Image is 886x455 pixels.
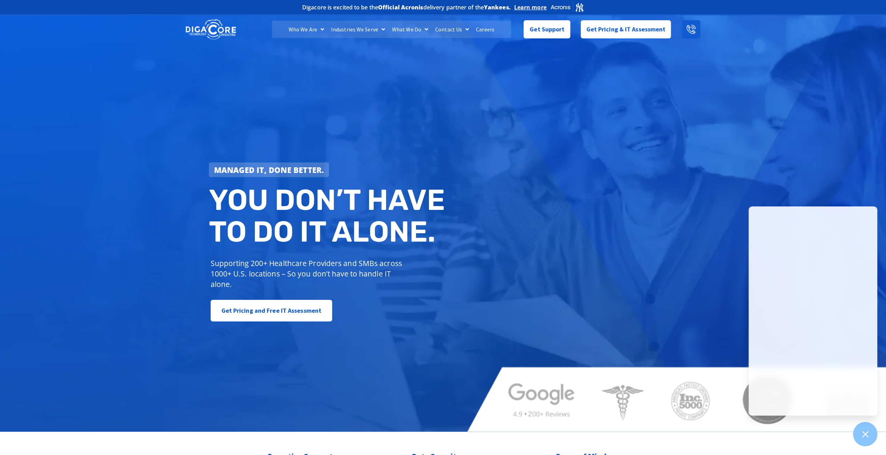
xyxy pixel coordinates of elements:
[209,184,448,248] h2: You don’t have to do IT alone.
[530,22,564,36] span: Get Support
[211,300,332,321] a: Get Pricing and Free IT Assessment
[550,2,584,12] img: Acronis
[285,21,328,38] a: Who We Are
[472,21,498,38] a: Careers
[484,3,511,11] b: Yankees.
[524,20,570,38] a: Get Support
[186,18,236,40] img: DigaCore Technology Consulting
[328,21,389,38] a: Industries We Serve
[389,21,432,38] a: What We Do
[272,21,511,38] nav: Menu
[302,5,511,10] h2: Digacore is excited to be the delivery partner of the
[211,258,405,289] p: Supporting 200+ Healthcare Providers and SMBs across 1000+ U.S. locations – So you don’t have to ...
[221,304,321,318] span: Get Pricing and Free IT Assessment
[214,165,324,175] strong: Managed IT, done better.
[748,206,877,416] iframe: Chatgenie Messenger
[581,20,671,38] a: Get Pricing & IT Assessment
[378,3,423,11] b: Official Acronis
[514,4,547,11] a: Learn more
[209,162,329,177] a: Managed IT, done better.
[586,22,666,36] span: Get Pricing & IT Assessment
[432,21,472,38] a: Contact Us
